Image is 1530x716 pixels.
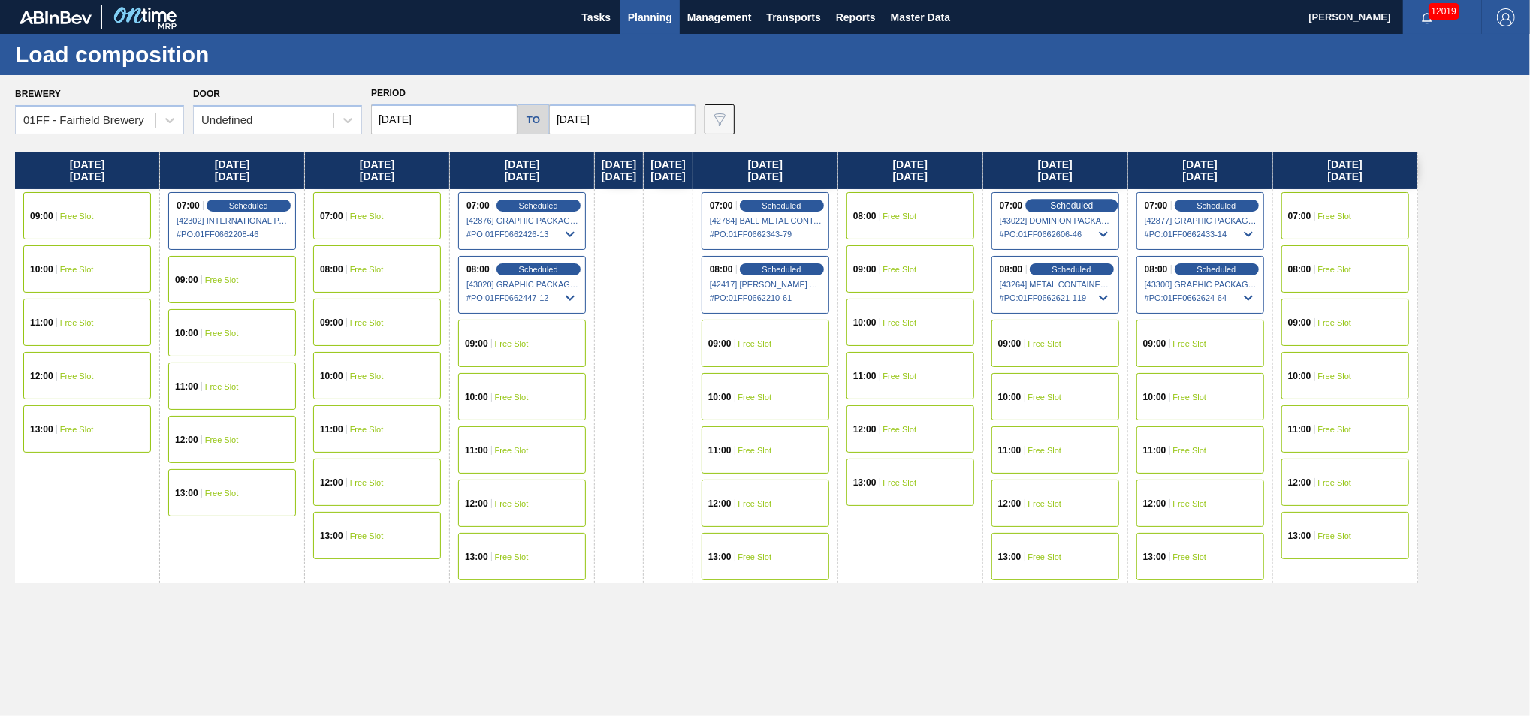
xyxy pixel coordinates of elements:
[1028,446,1062,455] span: Free Slot
[371,88,406,98] span: Period
[711,110,729,128] img: icon-filter-gray
[693,152,837,189] div: [DATE] [DATE]
[983,152,1127,189] div: [DATE] [DATE]
[175,329,198,338] span: 10:00
[1000,265,1023,274] span: 08:00
[1028,393,1062,402] span: Free Slot
[465,552,488,561] span: 13:00
[1143,552,1166,561] span: 13:00
[60,425,94,434] span: Free Slot
[595,152,643,189] div: [DATE] [DATE]
[998,393,1022,402] span: 10:00
[1000,225,1112,243] span: # PO : 01FF0662606-46
[350,478,384,487] span: Free Slot
[1173,393,1207,402] span: Free Slot
[1429,3,1459,20] span: 12019
[710,265,733,274] span: 08:00
[1197,265,1236,274] span: Scheduled
[177,225,289,243] span: # PO : 01FF0662208-46
[229,201,268,210] span: Scheduled
[883,425,917,434] span: Free Slot
[580,8,613,26] span: Tasks
[738,339,772,348] span: Free Slot
[350,531,384,540] span: Free Slot
[450,152,594,189] div: [DATE] [DATE]
[1128,152,1272,189] div: [DATE] [DATE]
[1000,201,1023,210] span: 07:00
[60,318,94,327] span: Free Slot
[495,446,529,455] span: Free Slot
[708,499,732,508] span: 12:00
[1288,212,1311,221] span: 07:00
[350,318,384,327] span: Free Slot
[1145,265,1168,274] span: 08:00
[1288,372,1311,381] span: 10:00
[350,212,384,221] span: Free Slot
[1288,478,1311,487] span: 12:00
[708,446,732,455] span: 11:00
[320,531,343,540] span: 13:00
[320,265,343,274] span: 08:00
[1052,265,1091,274] span: Scheduled
[1028,552,1062,561] span: Free Slot
[350,265,384,274] span: Free Slot
[1000,280,1112,289] span: [43264] METAL CONTAINER CORPORATION - 0008219745
[853,212,877,221] span: 08:00
[15,46,282,63] h1: Load composition
[998,499,1022,508] span: 12:00
[549,104,696,134] input: mm/dd/yyyy
[177,216,289,225] span: [42302] INTERNATIONAL PAPER COMPANY - 0008325905
[1143,499,1166,508] span: 12:00
[23,114,144,127] div: 01FF - Fairfield Brewery
[15,152,159,189] div: [DATE] [DATE]
[891,8,950,26] span: Master Data
[883,265,917,274] span: Free Slot
[1000,216,1112,225] span: [43022] DOMINION PACKAGING, INC. - 0008325026
[350,425,384,434] span: Free Slot
[519,265,558,274] span: Scheduled
[1145,289,1257,307] span: # PO : 01FF0662624-64
[466,265,490,274] span: 08:00
[1318,212,1352,221] span: Free Slot
[1143,393,1166,402] span: 10:00
[853,372,877,381] span: 11:00
[767,8,821,26] span: Transports
[1143,446,1166,455] span: 11:00
[495,499,529,508] span: Free Slot
[1318,478,1352,487] span: Free Slot
[998,552,1022,561] span: 13:00
[1145,216,1257,225] span: [42877] GRAPHIC PACKAGING INTERNATIONA - 0008221069
[1028,499,1062,508] span: Free Slot
[1288,265,1311,274] span: 08:00
[320,478,343,487] span: 12:00
[495,393,529,402] span: Free Slot
[1288,425,1311,434] span: 11:00
[883,318,917,327] span: Free Slot
[710,280,822,289] span: [42417] Brooks and Whittle - Saint Louis - 0008221115
[1173,552,1207,561] span: Free Slot
[466,225,579,243] span: # PO : 01FF0662426-13
[738,499,772,508] span: Free Slot
[1000,289,1112,307] span: # PO : 01FF0662621-119
[710,201,733,210] span: 07:00
[1173,499,1207,508] span: Free Slot
[201,114,252,127] div: Undefined
[687,8,752,26] span: Management
[193,89,220,99] label: Door
[175,382,198,391] span: 11:00
[1143,339,1166,348] span: 09:00
[628,8,672,26] span: Planning
[371,104,518,134] input: mm/dd/yyyy
[1050,200,1093,210] span: Scheduled
[205,435,239,444] span: Free Slot
[1288,531,1311,540] span: 13:00
[708,552,732,561] span: 13:00
[205,329,239,338] span: Free Slot
[710,289,822,307] span: # PO : 01FF0662210-61
[853,425,877,434] span: 12:00
[1403,7,1451,28] button: Notifications
[762,265,801,274] span: Scheduled
[30,372,53,381] span: 12:00
[465,393,488,402] span: 10:00
[1145,280,1257,289] span: [43300] GRAPHIC PACKAGING INTERNATIONA - 0008221069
